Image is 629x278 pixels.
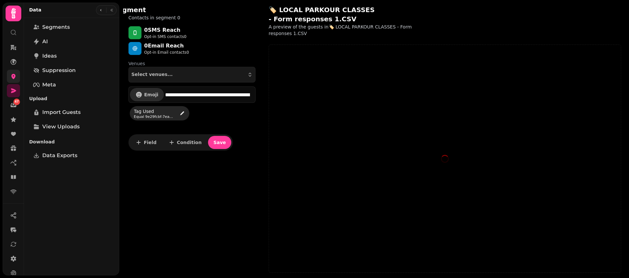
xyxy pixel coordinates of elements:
p: Opt-in SMS contacts 0 [144,34,186,39]
span: Tag used [134,108,173,115]
span: Data Exports [42,152,77,159]
button: Select venues... [128,67,256,83]
a: Ideas [29,49,114,63]
nav: Tabs [24,18,119,275]
a: Segments [29,21,114,34]
h2: Segment [113,5,165,14]
span: Select venues... [131,72,173,77]
span: Field [144,140,157,145]
span: Suppression [42,66,76,74]
a: AI [29,35,114,48]
p: Opt-in Email contacts 0 [144,50,189,55]
p: Upload [29,93,114,104]
span: Equal 9e29fcbf-7eae-4334-84ff-007464b50291 [134,115,173,119]
span: Meta [42,81,56,89]
a: Suppression [29,64,114,77]
span: Condition [177,140,202,145]
a: Data Exports [29,149,114,162]
h2: Data [29,7,41,13]
button: edit [177,108,188,119]
a: Meta [29,78,114,91]
span: Import Guests [42,108,81,116]
p: Download [29,136,114,148]
button: Emoji [130,88,164,101]
button: Field [130,136,162,149]
p: Contacts in segment 0 [128,14,180,21]
span: Save [213,140,226,145]
label: Venues [128,60,256,67]
span: View Uploads [42,123,80,131]
a: Import Guests [29,106,114,119]
span: Ideas [42,52,57,60]
a: View Uploads [29,120,114,133]
p: A preview of the guests in 🏷️ LOCAL PARKOUR CLASSES - Form responses 1.CSV [269,24,436,37]
span: 47 [15,100,19,104]
h2: 🏷️ LOCAL PARKOUR CLASSES - Form responses 1.CSV [269,5,394,24]
span: Emoji [144,92,158,97]
p: 0 Email Reach [144,42,189,50]
button: Condition [163,136,207,149]
button: Save [208,136,231,149]
span: Segments [42,23,70,31]
p: 0 SMS Reach [144,26,186,34]
span: AI [42,38,48,46]
a: 47 [7,99,20,112]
